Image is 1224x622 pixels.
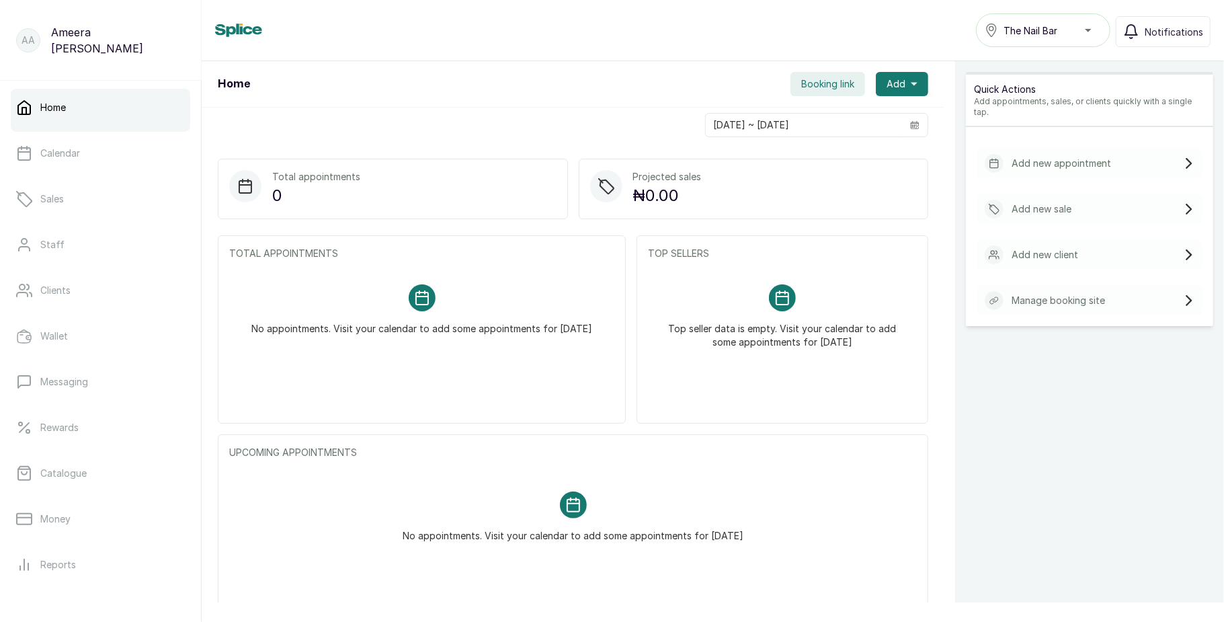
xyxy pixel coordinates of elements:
p: AA [22,34,35,47]
a: Messaging [11,363,190,401]
p: Wallet [40,329,68,343]
p: 0 [272,184,360,208]
p: Add new sale [1012,202,1071,216]
p: Reports [40,558,76,572]
p: Catalogue [40,467,87,480]
a: Clients [11,272,190,309]
p: Total appointments [272,170,360,184]
p: TOP SELLERS [648,247,917,260]
p: No appointments. Visit your calendar to add some appointments for [DATE] [251,311,592,336]
p: Staff [40,238,65,251]
input: Select date [706,114,902,137]
span: The Nail Bar [1004,24,1057,38]
a: Calendar [11,134,190,172]
button: The Nail Bar [976,13,1110,47]
span: Notifications [1145,25,1203,39]
button: Booking link [790,72,865,96]
a: Reports [11,546,190,584]
p: TOTAL APPOINTMENTS [229,247,614,260]
h1: Home [218,76,250,92]
p: Ameera [PERSON_NAME] [51,24,185,56]
p: Clients [40,284,71,297]
span: Booking link [801,77,854,91]
a: Catalogue [11,455,190,492]
p: Money [40,512,71,526]
p: No appointments. Visit your calendar to add some appointments for [DATE] [403,518,743,543]
p: Sales [40,192,64,206]
a: Home [11,89,190,126]
a: Money [11,500,190,538]
p: Home [40,101,66,114]
a: Rewards [11,409,190,446]
p: Messaging [40,375,88,389]
p: Rewards [40,421,79,434]
p: Add new appointment [1012,157,1111,170]
button: Notifications [1116,16,1211,47]
p: Quick Actions [974,83,1205,96]
p: Top seller data is empty. Visit your calendar to add some appointments for [DATE] [664,311,901,349]
p: ₦0.00 [633,184,702,208]
button: Add [876,72,928,96]
span: Add [887,77,905,91]
svg: calendar [910,120,920,130]
p: Calendar [40,147,80,160]
a: Wallet [11,317,190,355]
a: Staff [11,226,190,264]
p: UPCOMING APPOINTMENTS [229,446,917,459]
p: Projected sales [633,170,702,184]
a: Sales [11,180,190,218]
p: Manage booking site [1012,294,1105,307]
p: Add appointments, sales, or clients quickly with a single tap. [974,96,1205,118]
p: Add new client [1012,248,1078,262]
